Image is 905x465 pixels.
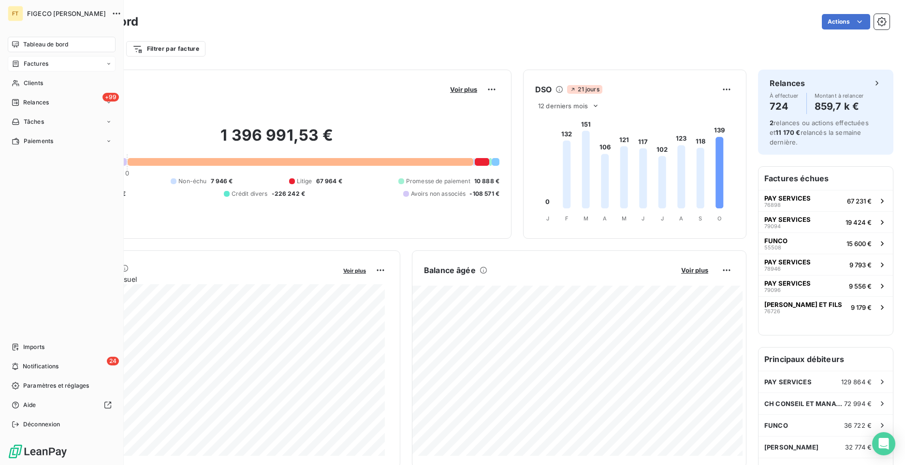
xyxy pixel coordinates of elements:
[764,443,818,451] span: [PERSON_NAME]
[24,59,48,68] span: Factures
[764,421,788,429] span: FUNCO
[770,93,799,99] span: À effectuer
[126,41,205,57] button: Filtrer par facture
[24,137,53,145] span: Paiements
[845,443,872,451] span: 32 774 €
[849,282,872,290] span: 9 556 €
[567,85,602,94] span: 21 jours
[841,378,872,386] span: 129 864 €
[678,266,711,275] button: Voir plus
[847,197,872,205] span: 67 231 €
[411,189,466,198] span: Avoirs non associés
[23,343,44,351] span: Imports
[178,177,206,186] span: Non-échu
[297,177,312,186] span: Litige
[844,400,872,407] span: 72 994 €
[764,308,780,314] span: 76726
[538,102,588,110] span: 12 derniers mois
[679,215,683,222] tspan: A
[8,444,68,459] img: Logo LeanPay
[759,232,893,254] button: FUNCO5550815 600 €
[764,266,781,272] span: 78946
[55,274,336,284] span: Chiffre d'affaires mensuel
[450,86,477,93] span: Voir plus
[107,357,119,365] span: 24
[759,296,893,318] button: [PERSON_NAME] ET FILS767269 179 €
[847,240,872,247] span: 15 600 €
[23,98,49,107] span: Relances
[681,266,708,274] span: Voir plus
[759,348,893,371] h6: Principaux débiteurs
[8,6,23,21] div: FT
[764,194,811,202] span: PAY SERVICES
[102,93,119,102] span: +99
[770,77,805,89] h6: Relances
[846,218,872,226] span: 19 424 €
[232,189,268,198] span: Crédit divers
[764,301,842,308] span: [PERSON_NAME] ET FILS
[759,211,893,232] button: PAY SERVICES7909419 424 €
[424,264,476,276] h6: Balance âgée
[340,266,369,275] button: Voir plus
[851,304,872,311] span: 9 179 €
[759,254,893,275] button: PAY SERVICES789469 793 €
[717,215,721,222] tspan: O
[603,215,607,222] tspan: A
[849,261,872,269] span: 9 793 €
[822,14,870,29] button: Actions
[764,223,781,229] span: 79094
[764,378,812,386] span: PAY SERVICES
[23,420,60,429] span: Déconnexion
[24,117,44,126] span: Tâches
[661,215,664,222] tspan: J
[844,421,872,429] span: 36 722 €
[764,400,844,407] span: CH CONSEIL ET MANAGEMENT
[759,167,893,190] h6: Factures échues
[764,279,811,287] span: PAY SERVICES
[872,432,895,455] div: Open Intercom Messenger
[343,267,366,274] span: Voir plus
[764,237,788,245] span: FUNCO
[565,215,569,222] tspan: F
[759,190,893,211] button: PAY SERVICES7689867 231 €
[406,177,470,186] span: Promesse de paiement
[24,79,43,87] span: Clients
[764,258,811,266] span: PAY SERVICES
[642,215,644,222] tspan: J
[23,381,89,390] span: Paramètres et réglages
[272,189,306,198] span: -226 242 €
[699,215,702,222] tspan: S
[125,169,129,177] span: 0
[469,189,499,198] span: -108 571 €
[764,287,781,293] span: 79096
[316,177,342,186] span: 67 964 €
[23,401,36,409] span: Aide
[27,10,106,17] span: FIGECO [PERSON_NAME]
[55,126,499,155] h2: 1 396 991,53 €
[815,93,864,99] span: Montant à relancer
[546,215,549,222] tspan: J
[23,40,68,49] span: Tableau de bord
[764,202,781,208] span: 76898
[535,84,552,95] h6: DSO
[770,99,799,114] h4: 724
[622,215,627,222] tspan: M
[8,397,116,413] a: Aide
[775,129,800,136] span: 11 170 €
[584,215,588,222] tspan: M
[764,216,811,223] span: PAY SERVICES
[770,119,869,146] span: relances ou actions effectuées et relancés la semaine dernière.
[815,99,864,114] h4: 859,7 k €
[474,177,499,186] span: 10 888 €
[211,177,233,186] span: 7 946 €
[759,275,893,296] button: PAY SERVICES790969 556 €
[770,119,774,127] span: 2
[764,245,781,250] span: 55508
[447,85,480,94] button: Voir plus
[23,362,58,371] span: Notifications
